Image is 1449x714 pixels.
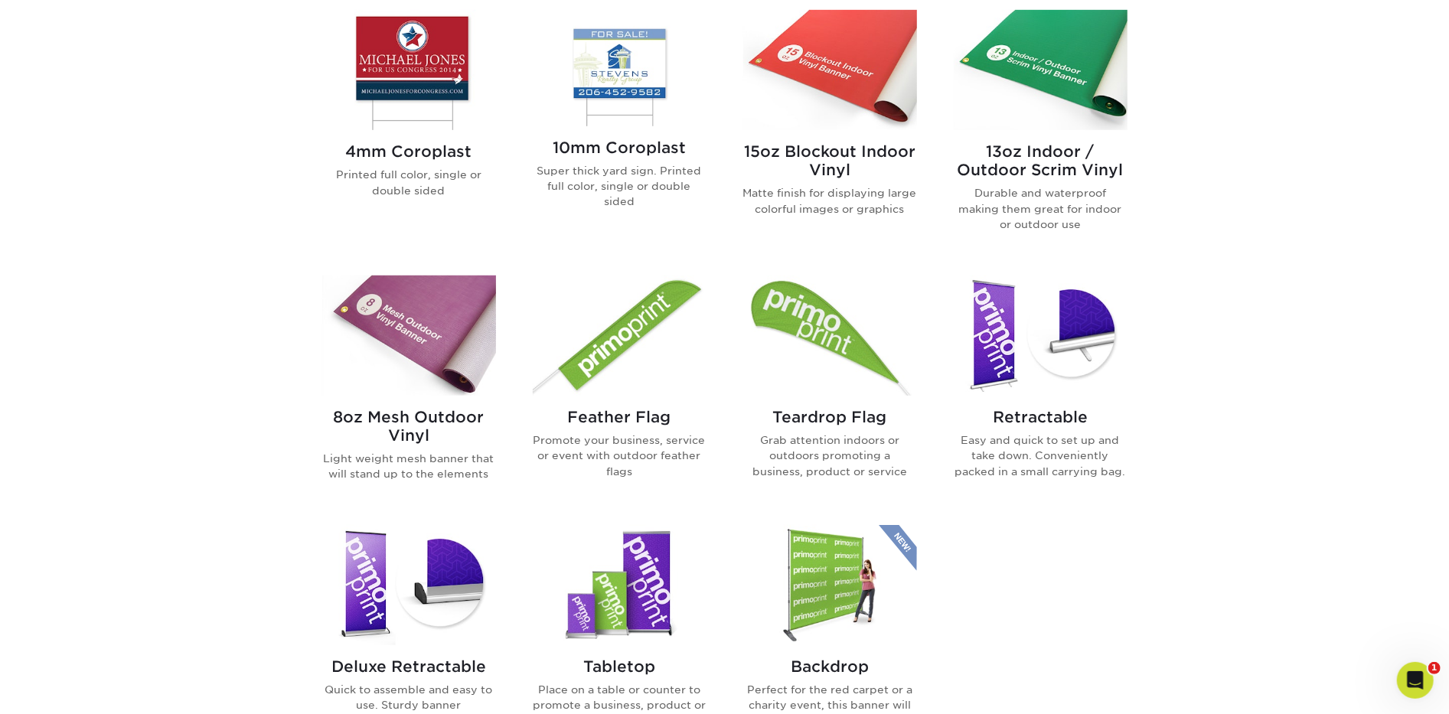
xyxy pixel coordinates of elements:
[322,275,496,396] img: 8oz Mesh Outdoor Vinyl Banners
[533,657,707,676] h2: Tabletop
[743,275,917,507] a: Teardrop Flag Flags Teardrop Flag Grab attention indoors or outdoors promoting a business, produc...
[743,525,917,645] img: Backdrop Banner Stands
[533,10,707,256] a: 10mm Coroplast Signs 10mm Coroplast Super thick yard sign. Printed full color, single or double s...
[954,408,1128,426] h2: Retractable
[954,275,1128,507] a: Retractable Banner Stands Retractable Easy and quick to set up and take down. Conveniently packed...
[743,142,917,179] h2: 15oz Blockout Indoor Vinyl
[533,432,707,479] p: Promote your business, service or event with outdoor feather flags
[954,142,1128,179] h2: 13oz Indoor / Outdoor Scrim Vinyl
[533,408,707,426] h2: Feather Flag
[879,525,917,571] img: New Product
[954,10,1128,130] img: 13oz Indoor / Outdoor Scrim Vinyl Banners
[954,432,1128,479] p: Easy and quick to set up and take down. Conveniently packed in a small carrying bag.
[743,185,917,217] p: Matte finish for displaying large colorful images or graphics
[322,10,496,130] img: 4mm Coroplast Signs
[743,408,917,426] h2: Teardrop Flag
[322,451,496,482] p: Light weight mesh banner that will stand up to the elements
[533,10,707,126] img: 10mm Coroplast Signs
[533,525,707,645] img: Tabletop Banner Stands
[533,163,707,210] p: Super thick yard sign. Printed full color, single or double sided
[954,10,1128,256] a: 13oz Indoor / Outdoor Scrim Vinyl Banners 13oz Indoor / Outdoor Scrim Vinyl Durable and waterproo...
[1428,662,1441,674] span: 1
[322,142,496,161] h2: 4mm Coroplast
[322,10,496,256] a: 4mm Coroplast Signs 4mm Coroplast Printed full color, single or double sided
[533,275,707,396] img: Feather Flag Flags
[743,432,917,479] p: Grab attention indoors or outdoors promoting a business, product or service
[743,657,917,676] h2: Backdrop
[743,10,917,130] img: 15oz Blockout Indoor Vinyl Banners
[322,525,496,645] img: Deluxe Retractable Banner Stands
[322,657,496,676] h2: Deluxe Retractable
[322,408,496,445] h2: 8oz Mesh Outdoor Vinyl
[954,185,1128,232] p: Durable and waterproof making them great for indoor or outdoor use
[1397,662,1434,699] iframe: Intercom live chat
[954,275,1128,396] img: Retractable Banner Stands
[743,10,917,256] a: 15oz Blockout Indoor Vinyl Banners 15oz Blockout Indoor Vinyl Matte finish for displaying large c...
[322,167,496,198] p: Printed full color, single or double sided
[533,139,707,157] h2: 10mm Coroplast
[743,275,917,396] img: Teardrop Flag Flags
[322,275,496,507] a: 8oz Mesh Outdoor Vinyl Banners 8oz Mesh Outdoor Vinyl Light weight mesh banner that will stand up...
[533,275,707,507] a: Feather Flag Flags Feather Flag Promote your business, service or event with outdoor feather flags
